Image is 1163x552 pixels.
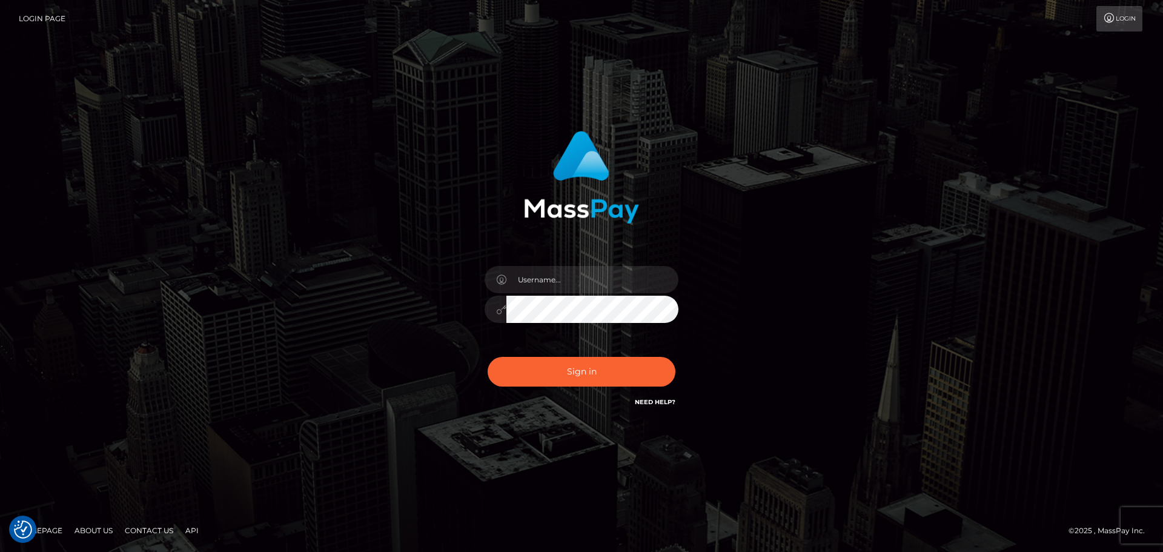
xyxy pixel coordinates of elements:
[488,357,675,387] button: Sign in
[19,6,65,32] a: Login Page
[1096,6,1142,32] a: Login
[524,131,639,224] img: MassPay Login
[14,520,32,539] img: Revisit consent button
[635,398,675,406] a: Need Help?
[120,521,178,540] a: Contact Us
[181,521,204,540] a: API
[506,266,678,293] input: Username...
[1069,524,1154,537] div: © 2025 , MassPay Inc.
[70,521,118,540] a: About Us
[14,520,32,539] button: Consent Preferences
[13,521,67,540] a: Homepage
